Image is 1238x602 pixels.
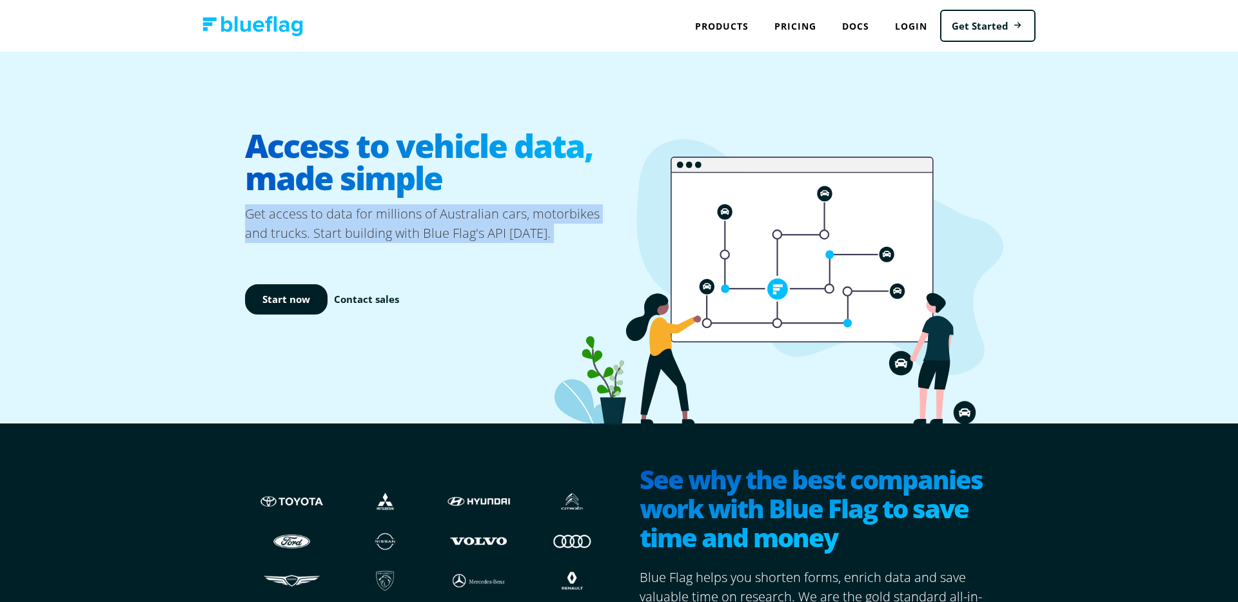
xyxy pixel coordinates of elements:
[202,16,303,36] img: Blue Flag logo
[538,529,606,553] img: Audi logo
[258,568,326,593] img: Genesis logo
[940,10,1036,43] a: Get Started
[829,13,882,39] a: Docs
[351,489,419,514] img: Mistubishi logo
[245,284,328,315] a: Start now
[640,465,993,555] h2: See why the best companies work with Blue Flag to save time and money
[258,529,326,553] img: Ford logo
[445,568,513,593] img: Mercedes logo
[538,489,606,514] img: Citroen logo
[445,529,513,553] img: Volvo logo
[334,292,399,307] a: Contact sales
[258,489,326,514] img: Toyota logo
[245,204,619,243] p: Get access to data for millions of Australian cars, motorbikes and trucks. Start building with Bl...
[351,568,419,593] img: Peugeot logo
[351,529,419,553] img: Nissan logo
[761,13,829,39] a: Pricing
[445,489,513,514] img: Hyundai logo
[538,568,606,593] img: Renault logo
[245,119,619,204] h1: Access to vehicle data, made simple
[682,13,761,39] div: Products
[882,13,940,39] a: Login to Blue Flag application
